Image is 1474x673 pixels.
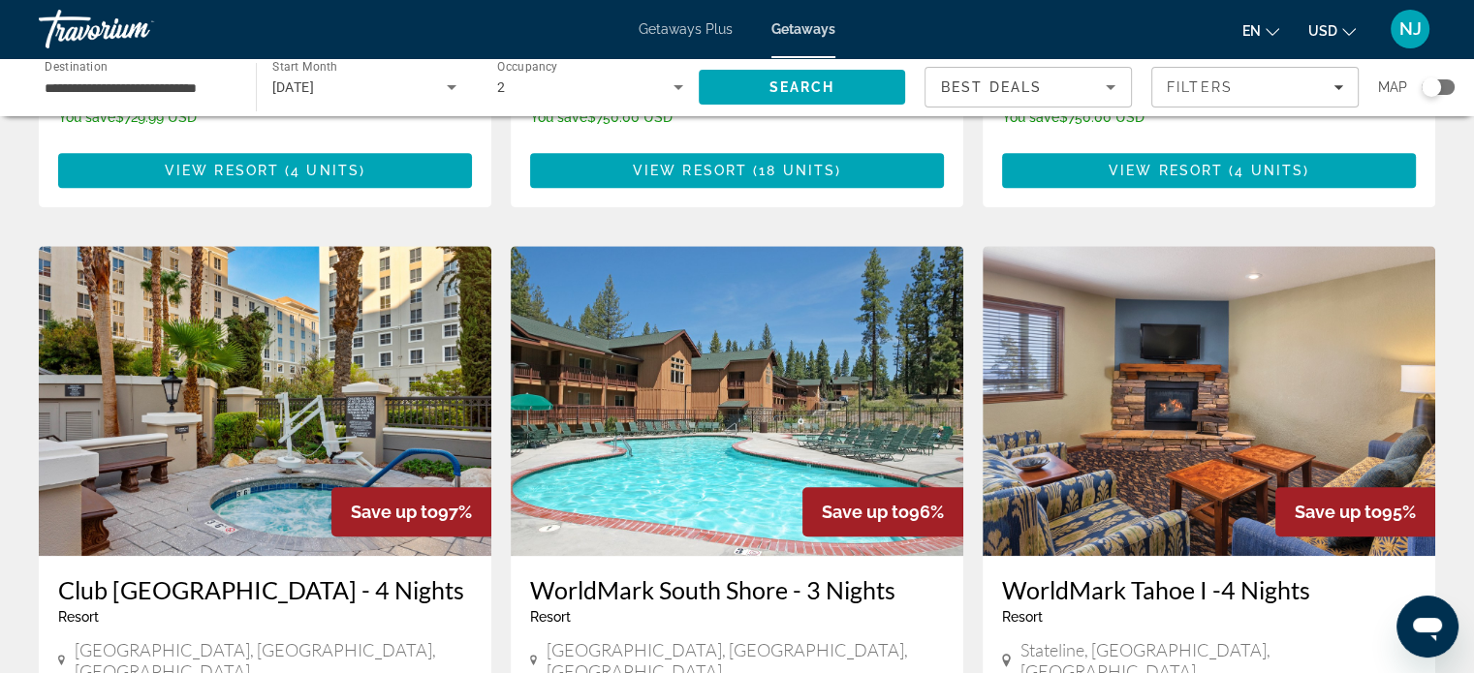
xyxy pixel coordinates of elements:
span: en [1242,23,1261,39]
button: User Menu [1385,9,1435,49]
iframe: Button to launch messaging window [1396,596,1458,658]
a: Travorium [39,4,233,54]
span: Resort [58,609,99,625]
span: [DATE] [272,79,315,95]
a: Getaways Plus [639,21,733,37]
img: WorldMark South Shore - 3 Nights [511,246,963,556]
span: 4 units [291,163,360,178]
button: View Resort(4 units) [58,153,472,188]
button: Change language [1242,16,1279,45]
button: View Resort(18 units) [530,153,944,188]
span: Map [1378,74,1407,101]
span: 18 units [759,163,835,178]
span: View Resort [165,163,279,178]
div: 96% [802,487,963,536]
span: Save up to [822,502,909,522]
a: WorldMark Tahoe I -4 Nights [1002,575,1416,604]
p: $750.00 USD [1002,109,1279,125]
p: $750.00 USD [530,109,807,125]
mat-select: Sort by [941,76,1115,99]
span: View Resort [1109,163,1223,178]
img: Club Wyndham Grand Desert - 4 Nights [39,246,491,556]
input: Select destination [45,76,231,100]
span: USD [1308,23,1337,39]
button: Filters [1151,67,1359,107]
span: Destination [45,59,108,73]
span: You save [58,109,115,125]
span: ( ) [1223,163,1309,178]
span: ( ) [279,163,365,178]
span: You save [1002,109,1059,125]
button: View Resort(4 units) [1002,153,1416,188]
a: WorldMark South Shore - 3 Nights [530,575,944,604]
span: Filters [1167,79,1233,95]
span: 4 units [1235,163,1303,178]
span: ( ) [747,163,841,178]
span: Resort [530,609,571,625]
span: You save [530,109,587,125]
a: Club [GEOGRAPHIC_DATA] - 4 Nights [58,575,472,604]
span: Best Deals [941,79,1042,95]
span: Resort [1002,609,1043,625]
span: Occupancy [497,60,558,74]
p: $729.99 USD [58,109,335,125]
span: NJ [1399,19,1422,39]
button: Search [699,70,906,105]
div: 95% [1275,487,1435,536]
span: Search [768,79,834,95]
span: Save up to [351,502,438,522]
div: 97% [331,487,491,536]
span: 2 [497,79,505,95]
span: View Resort [633,163,747,178]
span: Start Month [272,60,337,74]
span: Save up to [1295,502,1382,522]
button: Change currency [1308,16,1356,45]
img: WorldMark Tahoe I -4 Nights [983,246,1435,556]
a: Getaways [771,21,835,37]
